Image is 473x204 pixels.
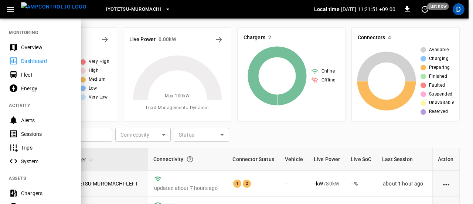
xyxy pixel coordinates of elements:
[21,44,72,51] div: Overview
[21,117,72,124] div: Alerts
[453,3,465,15] div: profile-icon
[21,57,72,65] div: Dashboard
[21,190,72,197] div: Chargers
[341,6,395,13] p: [DATE] 11:21:51 +09:00
[427,3,449,10] span: just now
[21,85,72,92] div: Energy
[21,144,72,151] div: Trips
[21,71,72,78] div: Fleet
[314,6,340,13] p: Local time
[106,5,161,14] span: Iyotetsu-Muromachi
[21,2,86,11] img: ampcontrol.io logo
[21,130,72,138] div: Sessions
[419,3,431,15] button: set refresh interval
[21,158,72,165] div: System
